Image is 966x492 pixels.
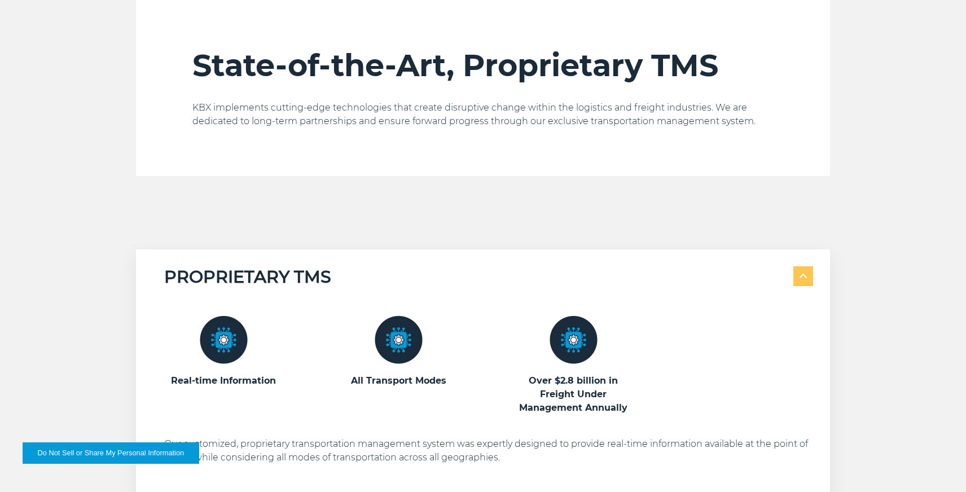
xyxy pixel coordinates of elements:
[164,374,283,388] h3: Real-time Information
[339,374,458,388] h3: All Transport Modes
[192,47,774,84] h2: State-of-the-Art, Proprietary TMS
[514,374,633,415] h3: Over $2.8 billion in Freight Under Management Annually
[192,101,774,128] p: KBX implements cutting-edge technologies that create disruptive change within the logistics and f...
[800,274,807,279] img: arrow
[164,266,331,288] h5: PROPRIETARY TMS
[910,438,966,492] iframe: Chat Widget
[164,437,813,464] p: Our customized, proprietary transportation management system was expertly designed to provide rea...
[23,442,199,464] button: Do Not Sell or Share My Personal Information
